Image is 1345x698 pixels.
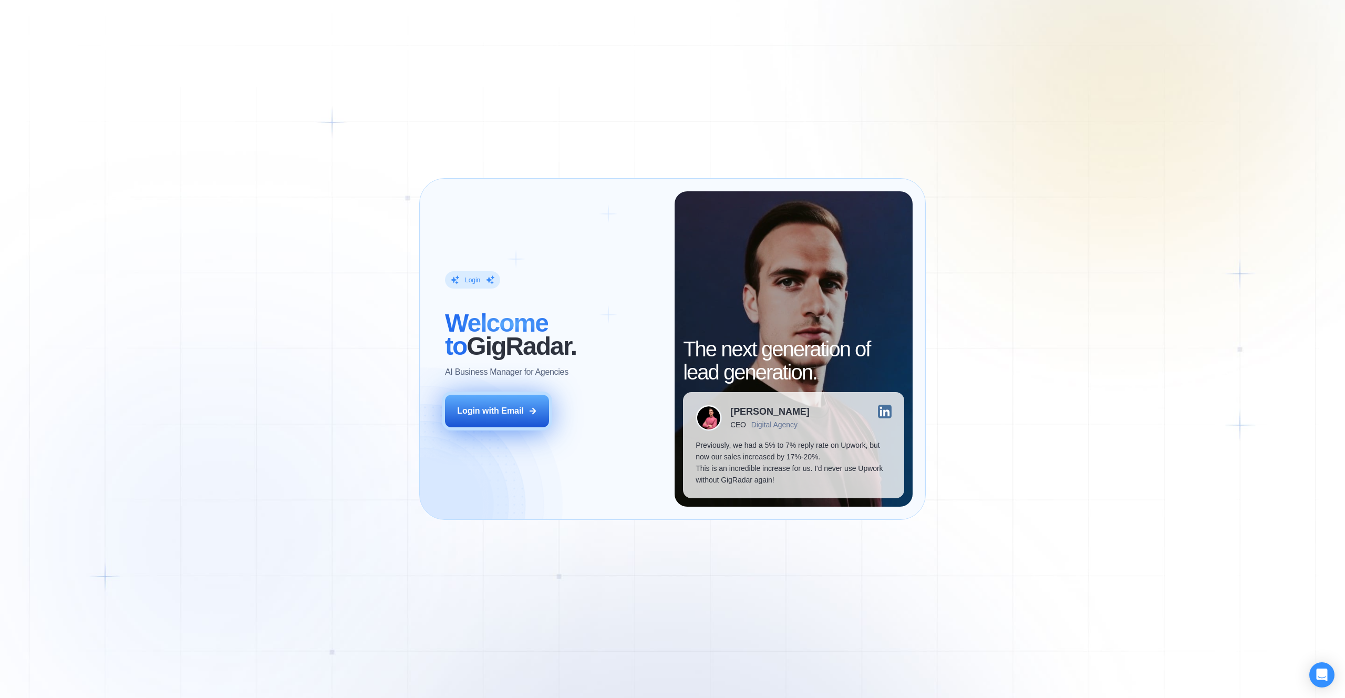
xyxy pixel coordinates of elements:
[1309,662,1334,687] div: Open Intercom Messenger
[696,439,891,486] p: Previously, we had a 5% to 7% reply rate on Upwork, but now our sales increased by 17%-20%. This ...
[465,275,480,284] div: Login
[751,420,798,429] div: Digital Agency
[730,407,810,416] div: [PERSON_NAME]
[683,337,904,384] h2: The next generation of lead generation.
[445,312,662,358] h2: ‍ GigRadar.
[730,420,746,429] div: CEO
[457,405,524,417] div: Login with Email
[445,309,548,360] span: Welcome to
[445,366,568,378] p: AI Business Manager for Agencies
[445,395,549,427] button: Login with Email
